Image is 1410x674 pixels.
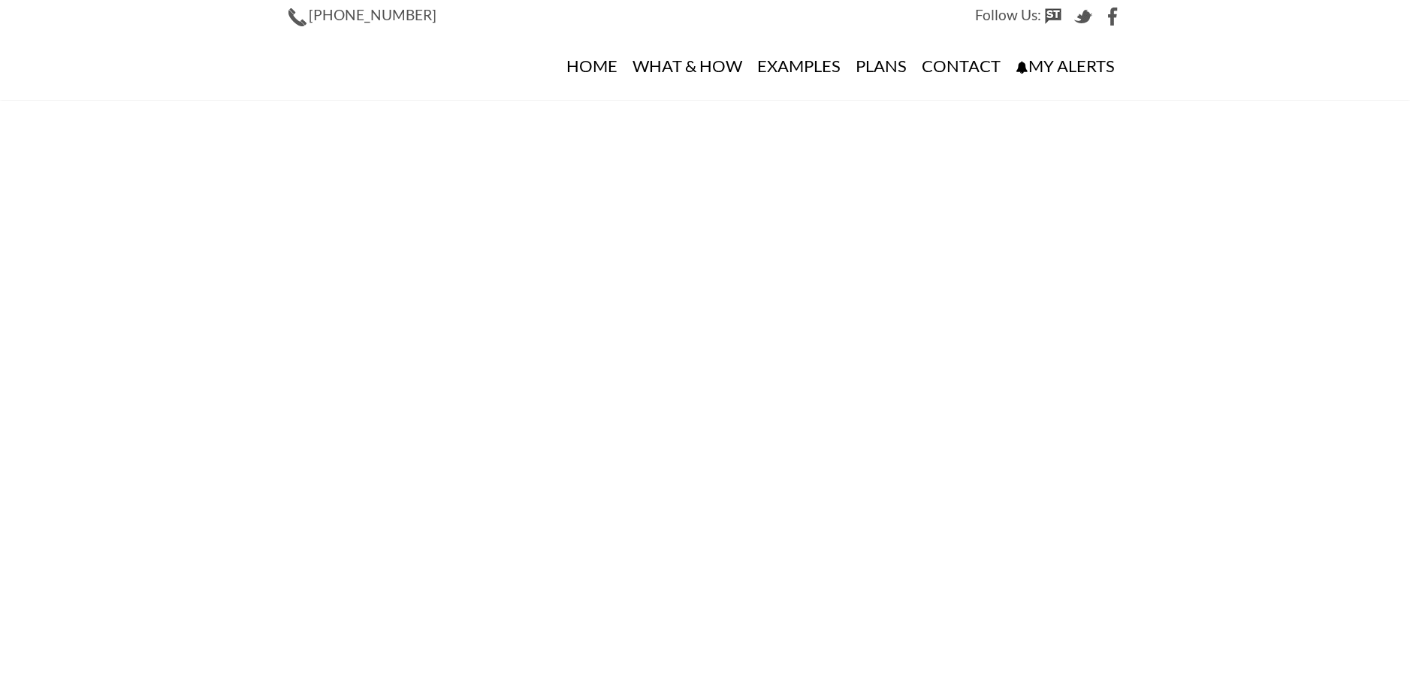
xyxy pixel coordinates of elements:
span: Follow Us: [975,6,1041,23]
a: Plans [848,32,914,100]
img: Twitter [1074,8,1092,26]
a: Home [559,32,625,100]
img: Facebook [1104,8,1122,26]
img: Phone [288,8,306,26]
a: What & How [625,32,750,100]
span: [PHONE_NUMBER] [309,6,436,23]
a: Contact [914,32,1008,100]
img: StockTwits [1044,8,1062,26]
a: My Alerts [1008,32,1122,100]
a: Examples [750,32,848,100]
